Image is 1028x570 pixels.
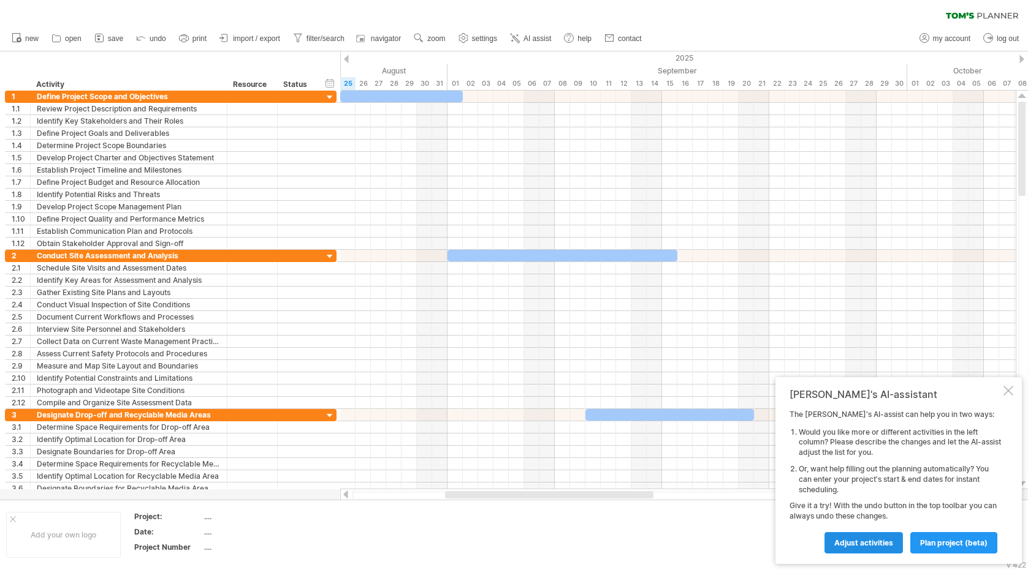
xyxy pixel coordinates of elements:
div: Resource [233,78,270,91]
div: Sunday, 7 September 2025 [539,77,555,90]
div: 1.8 [12,189,30,200]
div: Identify Key Areas for Assessment and Analysis [37,274,221,286]
div: Interview Site Personnel and Stakeholders [37,323,221,335]
div: 3 [12,409,30,421]
div: Sunday, 28 September 2025 [861,77,877,90]
div: Friday, 26 September 2025 [831,77,846,90]
div: 1.6 [12,164,30,176]
div: Tuesday, 16 September 2025 [677,77,693,90]
div: Identify Key Stakeholders and Their Roles [37,115,221,127]
div: Develop Project Charter and Objectives Statement [37,152,221,163]
span: settings [472,34,497,43]
a: filter/search [290,31,348,47]
div: September 2025 [447,64,907,77]
span: print [192,34,207,43]
div: 1.9 [12,201,30,212]
div: 1.1 [12,103,30,114]
div: Identify Potential Constraints and Limitations [37,372,221,384]
div: Activity [36,78,220,91]
div: Measure and Map Site Layout and Boundaries [37,360,221,372]
div: Conduct Site Assessment and Analysis [37,250,221,261]
div: .... [204,527,307,537]
div: Designate Boundaries for Recyclable Media Area [37,482,221,494]
div: 3.1 [12,421,30,433]
div: Review Project Description and Requirements [37,103,221,114]
div: 2.2 [12,274,30,286]
div: Wednesday, 24 September 2025 [800,77,815,90]
div: Photograph and Videotape Site Conditions [37,384,221,396]
div: 2.10 [12,372,30,384]
div: 1.4 [12,140,30,151]
div: Monday, 1 September 2025 [447,77,463,90]
div: Conduct Visual Inspection of Site Conditions [37,299,221,310]
a: navigator [354,31,405,47]
div: Thursday, 18 September 2025 [708,77,723,90]
a: help [561,31,595,47]
div: 3.6 [12,482,30,494]
div: Determine Project Scope Boundaries [37,140,221,151]
div: Monday, 6 October 2025 [984,77,999,90]
span: navigator [371,34,401,43]
div: Saturday, 13 September 2025 [631,77,647,90]
div: 2.3 [12,287,30,298]
div: 1 [12,91,30,102]
div: Schedule Site Visits and Assessment Dates [37,262,221,274]
div: Define Project Scope and Objectives [37,91,221,102]
div: Identify Optimal Location for Recyclable Media Area [37,470,221,482]
a: print [176,31,210,47]
div: Friday, 29 August 2025 [402,77,417,90]
div: Tuesday, 26 August 2025 [356,77,371,90]
div: 2.4 [12,299,30,310]
div: v 422 [1007,560,1026,569]
span: open [65,34,82,43]
a: AI assist [507,31,555,47]
div: Wednesday, 17 September 2025 [693,77,708,90]
div: 3.5 [12,470,30,482]
div: 2.6 [12,323,30,335]
a: save [91,31,127,47]
div: 2.12 [12,397,30,408]
div: Monday, 22 September 2025 [769,77,785,90]
div: Project: [134,511,202,522]
a: contact [601,31,645,47]
a: undo [133,31,170,47]
span: zoom [427,34,445,43]
div: 2.5 [12,311,30,323]
a: log out [980,31,1022,47]
li: Would you like more or different activities in the left column? Please describe the changes and l... [799,427,1001,458]
span: AI assist [524,34,551,43]
span: my account [933,34,970,43]
span: filter/search [306,34,345,43]
div: Friday, 5 September 2025 [509,77,524,90]
div: Tuesday, 7 October 2025 [999,77,1015,90]
div: 3.3 [12,446,30,457]
div: Friday, 3 October 2025 [938,77,953,90]
div: Document Current Workflows and Processes [37,311,221,323]
div: 2.11 [12,384,30,396]
span: save [108,34,123,43]
a: settings [455,31,501,47]
span: Adjust activities [834,538,893,547]
div: Develop Project Scope Management Plan [37,201,221,212]
div: Thursday, 4 September 2025 [493,77,509,90]
div: Thursday, 11 September 2025 [601,77,616,90]
div: .... [204,542,307,552]
a: open [48,31,85,47]
div: Assess Current Safety Protocols and Procedures [37,348,221,359]
span: undo [150,34,166,43]
div: Obtain Stakeholder Approval and Sign-off [37,238,221,249]
div: Wednesday, 10 September 2025 [585,77,601,90]
div: 1.12 [12,238,30,249]
span: new [25,34,39,43]
div: 2 [12,250,30,261]
span: log out [997,34,1019,43]
div: .... [204,511,307,522]
div: Establish Communication Plan and Protocols [37,225,221,237]
div: 1.3 [12,127,30,139]
div: [PERSON_NAME]'s AI-assistant [790,388,1001,400]
div: Gather Existing Site Plans and Layouts [37,287,221,298]
div: Tuesday, 30 September 2025 [892,77,907,90]
div: Project Number [134,542,202,552]
div: 1.2 [12,115,30,127]
div: The [PERSON_NAME]'s AI-assist can help you in two ways: Give it a try! With the undo button in th... [790,410,1001,553]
